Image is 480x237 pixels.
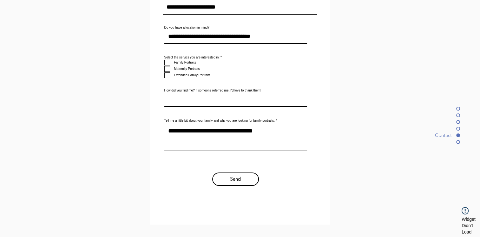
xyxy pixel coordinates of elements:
div: Widget Didn’t Load [456,216,480,235]
label: Do you have a location in mind? [164,26,307,29]
div: Select the servics you are interested in: [164,56,307,59]
nav: Page [365,105,460,132]
span: Contact [435,132,456,138]
label: Tell me a little bit about your family and why you are looking for family portraits. [164,119,307,122]
a: Contact [365,132,460,139]
span: Family Portraits [174,61,196,64]
label: How did you find me? If someone referred me, I'd love to thank them! [164,89,307,92]
span: Maternity Portraits [174,67,200,71]
span: Send [230,176,241,183]
button: Send [212,173,259,186]
span: Extended Family Portraits [174,73,211,77]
